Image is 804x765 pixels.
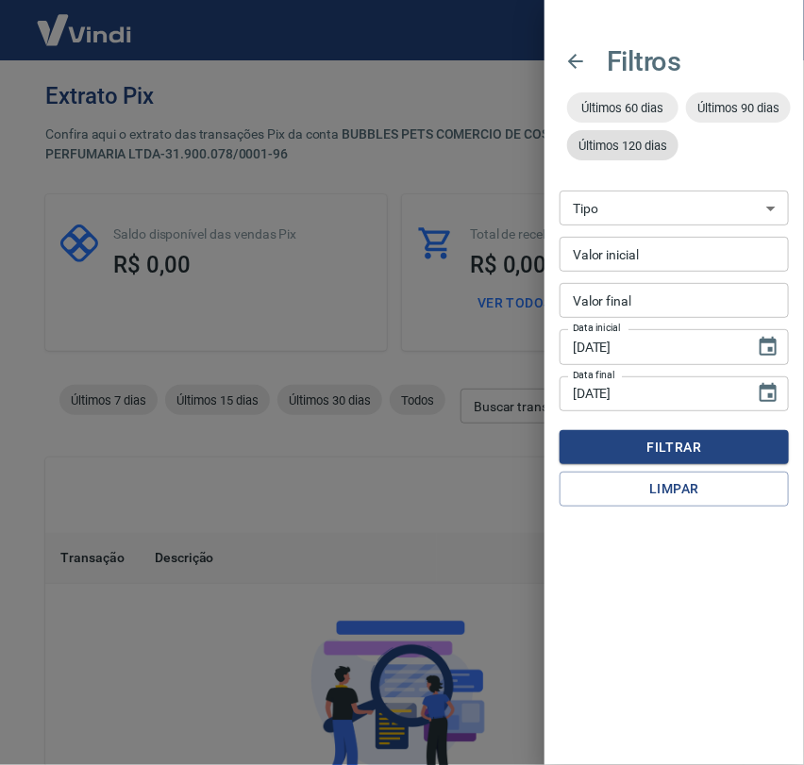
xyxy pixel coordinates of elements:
span: Últimos 120 dias [567,139,678,153]
h2: Filtros [607,46,681,76]
div: Últimos 60 dias [567,92,678,123]
span: Últimos 60 dias [571,101,676,115]
label: Data inicial [573,321,621,335]
span: Últimos 90 dias [686,101,791,115]
input: DD/MM/YYYY [560,376,742,411]
button: Limpar [560,472,789,507]
div: Últimos 90 dias [686,92,791,123]
label: Data final [573,368,615,382]
input: DD/MM/YYYY [560,329,742,364]
button: Filtrar [560,430,789,465]
button: Choose date, selected date is 31 de ago de 2025 [749,374,787,412]
div: Últimos 120 dias [567,130,678,160]
button: Choose date, selected date is 1 de jul de 2025 [749,328,787,366]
